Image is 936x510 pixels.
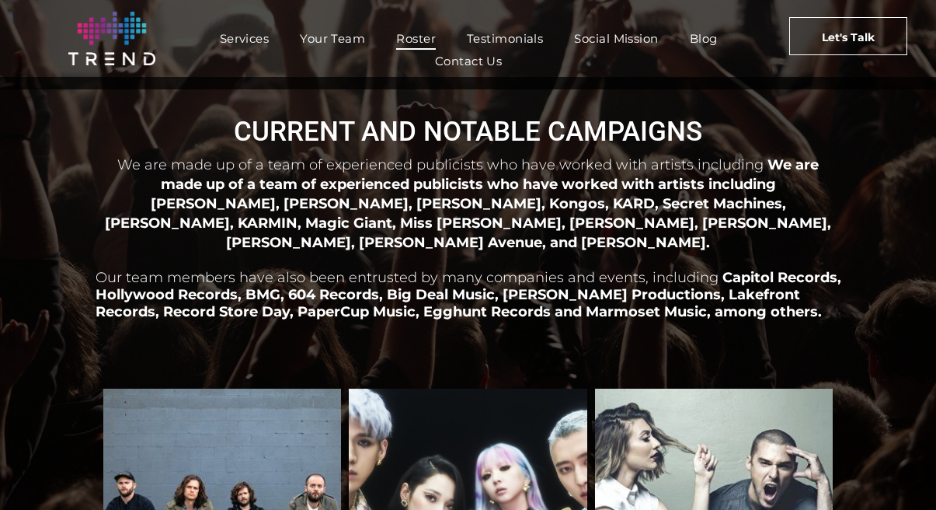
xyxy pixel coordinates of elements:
img: logo [68,12,155,65]
span: We are made up of a team of experienced publicists who have worked with artists including [117,156,764,173]
span: CURRENT AND NOTABLE CAMPAIGNS [234,116,702,148]
a: Let's Talk [789,17,907,55]
a: Services [204,27,285,50]
a: Social Mission [558,27,673,50]
a: Your Team [284,27,381,50]
span: Let's Talk [822,18,875,57]
span: We are made up of a team of experienced publicists who have worked with artists including [PERSON... [105,156,831,250]
a: Testimonials [451,27,558,50]
span: Capitol Records, Hollywood Records, BMG, 604 Records, Big Deal Music, [PERSON_NAME] Productions, ... [96,269,841,320]
a: Contact Us [419,50,518,72]
span: Our team members have also been entrusted by many companies and events, including [96,269,719,286]
a: Blog [674,27,733,50]
a: Roster [381,27,451,50]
